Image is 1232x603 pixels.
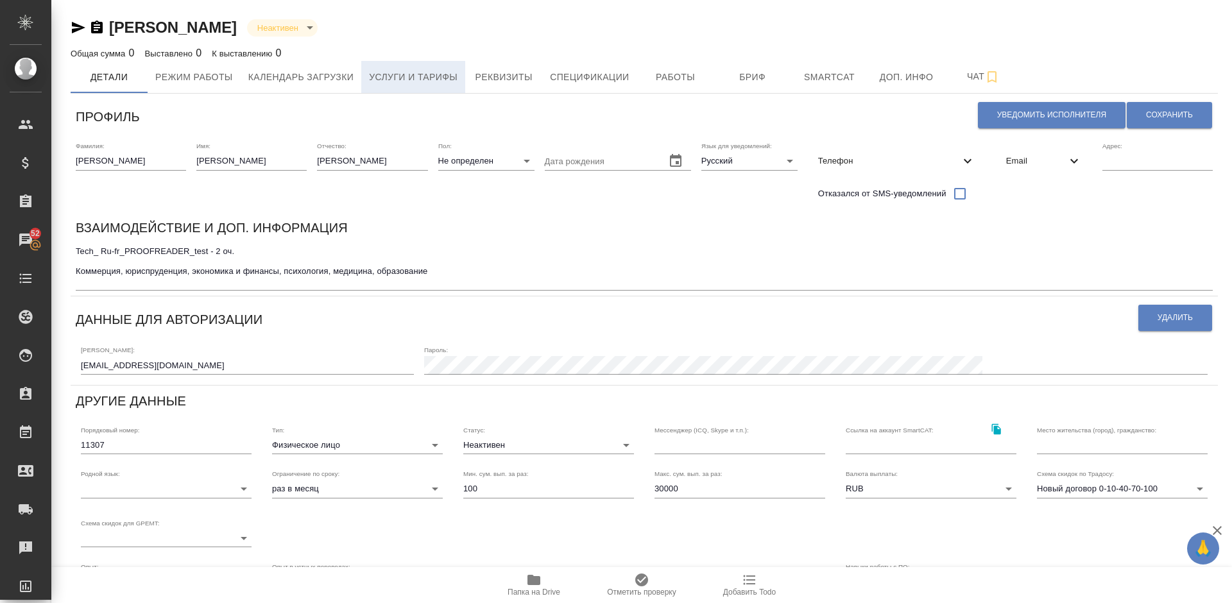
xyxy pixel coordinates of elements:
[607,588,676,597] span: Отметить проверку
[76,309,262,330] h6: Данные для авторизации
[473,69,535,85] span: Реквизиты
[1102,143,1122,149] label: Адрес:
[818,187,946,200] span: Отказался от SMS-уведомлений
[983,416,1009,443] button: Скопировать ссылку
[369,69,458,85] span: Услуги и тарифы
[654,427,749,433] label: Мессенджер (ICQ, Skype и т.п.):
[109,19,237,36] a: [PERSON_NAME]
[1146,110,1193,121] span: Сохранить
[248,69,354,85] span: Календарь загрузки
[588,567,696,603] button: Отметить проверку
[1127,102,1212,128] button: Сохранить
[953,69,1014,85] span: Чат
[76,143,105,149] label: Фамилия:
[696,567,803,603] button: Добавить Todo
[1037,480,1208,498] div: Новый договор 0-10-40-70-100
[1158,312,1193,323] span: Удалить
[71,20,86,35] button: Скопировать ссылку для ЯМессенджера
[550,69,629,85] span: Спецификации
[463,427,485,433] label: Статус:
[846,427,934,433] label: Ссылка на аккаунт SmartCAT:
[81,520,160,526] label: Схема скидок для GPEMT:
[272,564,350,570] label: Опыт в устных переводах:
[846,564,910,570] label: Навыки работы с ПО:
[818,155,960,167] span: Телефон
[81,347,135,353] label: [PERSON_NAME]:
[76,217,348,238] h6: Взаимодействие и доп. информация
[799,69,860,85] span: Smartcat
[155,69,233,85] span: Режим работы
[317,143,346,149] label: Отчество:
[1192,535,1214,562] span: 🙏
[508,588,560,597] span: Папка на Drive
[701,152,798,170] div: Русский
[846,471,898,477] label: Валюта выплаты:
[81,564,99,570] label: Опыт:
[654,471,723,477] label: Макс. сум. вып. за раз:
[272,427,284,433] label: Тип:
[1037,471,1114,477] label: Схема скидок по Традосу:
[76,106,140,127] h6: Профиль
[76,391,186,411] h6: Другие данные
[247,19,318,37] div: Неактивен
[272,471,339,477] label: Ограничение по сроку:
[984,69,1000,85] svg: Подписаться
[1187,532,1219,565] button: 🙏
[463,436,634,454] div: Неактивен
[3,224,48,256] a: 52
[71,49,128,58] p: Общая сумма
[71,46,135,61] div: 0
[846,480,1016,498] div: RUB
[978,102,1125,128] button: Уведомить исполнителя
[722,69,783,85] span: Бриф
[23,227,47,240] span: 52
[808,147,986,175] div: Телефон
[1037,427,1156,433] label: Место жительства (город), гражданство:
[145,46,202,61] div: 0
[480,567,588,603] button: Папка на Drive
[253,22,302,33] button: Неактивен
[145,49,196,58] p: Выставлено
[1138,305,1212,331] button: Удалить
[996,147,1092,175] div: Email
[78,69,140,85] span: Детали
[272,480,443,498] div: раз в месяц
[89,20,105,35] button: Скопировать ссылку
[81,471,120,477] label: Родной язык:
[701,143,772,149] label: Язык для уведомлений:
[424,347,448,353] label: Пароль:
[76,246,1213,286] textarea: Tech_ Ru-fr_PROOFREADER_test - 2 оч. Коммерция, юриспруденция, экономика и финансы, психология, м...
[212,46,281,61] div: 0
[81,427,139,433] label: Порядковый номер:
[196,143,210,149] label: Имя:
[876,69,937,85] span: Доп. инфо
[645,69,706,85] span: Работы
[272,436,443,454] div: Физическое лицо
[438,143,452,149] label: Пол:
[438,152,535,170] div: Не определен
[212,49,275,58] p: К выставлению
[997,110,1106,121] span: Уведомить исполнителя
[463,471,529,477] label: Мин. сум. вып. за раз:
[1006,155,1066,167] span: Email
[723,588,776,597] span: Добавить Todo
